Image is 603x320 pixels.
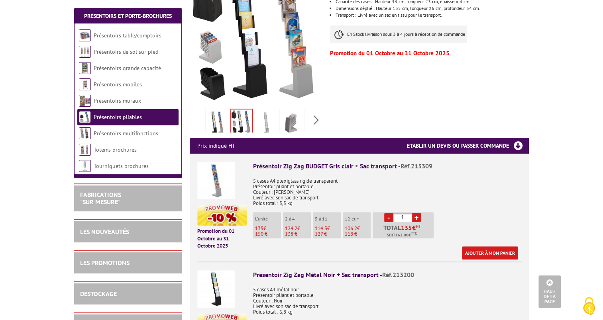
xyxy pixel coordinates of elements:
span: 135 [401,224,412,231]
p: € [255,226,281,231]
img: Présentoirs pliables [79,111,91,123]
p: 118 € [345,231,371,237]
a: Présentoirs muraux [94,97,141,104]
a: LES NOUVEAUTÉS [80,228,129,236]
span: 114.3 [315,225,327,232]
span: € [412,224,416,231]
p: Promotion du 01 Octobre au 31 Octobre 2025 [330,51,528,56]
a: Présentoirs grande capacité [94,64,161,72]
img: Présentoirs table/comptoirs [79,29,91,41]
p: 138 € [285,231,311,237]
sup: TTC [411,231,417,236]
img: Tourniquets brochures [79,160,91,172]
p: € [285,226,311,231]
div: Présentoir Zig Zag BUDGET Gris clair + Sac transport - [253,162,522,171]
p: Promotion du 01 Octobre au 31 Octobre 2025 [197,228,247,250]
a: Présentoirs et Porte-brochures [84,12,172,20]
span: Next [312,113,320,127]
p: 5 à 11 [315,216,341,222]
span: 124.2 [285,225,297,232]
p: En Stock livraison sous 3 à 4 jours à réception de commande [330,25,467,43]
p: 5 cases A4 métal noir Présentoir pliant et portable Couleur : Noir Livré avec son sac de transpor... [253,281,522,315]
p: Prix indiqué HT [197,138,235,154]
img: presentoir_zig_zag_budget_sac_transport_215309_vide_plie.jpg [281,110,301,135]
a: Haut de la page [538,275,561,308]
p: € [315,226,341,231]
li: Dimensions déplié : Hauteur 135 cm, longueur 26 cm, profondeur 34 cm. [336,6,528,11]
img: Présentoirs mobiles [79,78,91,90]
a: - [384,213,393,222]
a: Présentoirs pliables [94,113,142,121]
a: Tourniquets brochures [94,162,149,170]
img: Cookies (fenêtre modale) [579,296,599,316]
span: Soit € [387,232,417,238]
a: DESTOCKAGE [80,290,117,298]
span: 162,00 [395,232,409,238]
a: Présentoirs de sol sur pied [94,48,158,55]
img: Présentoirs multifonctions [79,127,91,139]
img: Présentoir Zig Zag BUDGET Gris clair + Sac transport [197,162,235,199]
span: Réf.213200 [382,271,414,279]
a: Ajouter à mon panier [462,246,518,260]
span: 106.2 [345,225,357,232]
button: Cookies (fenêtre modale) [575,293,603,320]
li: Transport : Livré avec un sac en tissu pour le transport. [336,13,528,18]
div: Présentoir Zig Zag Métal Noir + Sac transport - [253,270,522,279]
img: Présentoir Zig Zag Métal Noir + Sac transport [197,270,235,308]
img: Présentoirs de sol sur pied [79,46,91,58]
p: 2 à 4 [285,216,311,222]
img: presentoirs_zig_zag_noir_plie_noir_213200-2.jpg [306,110,325,135]
a: LES PROMOTIONS [80,259,130,267]
img: Présentoirs muraux [79,95,91,107]
p: 5 cases A4 plexiglass rigide transparent Présentoir pliant et portable Couleur : [PERSON_NAME] Li... [253,173,522,206]
img: presentoirs_zig_zag_noir_deplies_gris_noir_215309_213200_avec_sac_pliees_exemples.jpg [231,109,252,134]
a: FABRICATIONS"Sur Mesure" [80,191,121,206]
img: Présentoirs grande capacité [79,62,91,74]
span: 135 [255,225,263,232]
img: Totems brochures [79,144,91,156]
a: + [412,213,421,222]
span: Réf.215309 [401,162,432,170]
img: promotion [197,205,247,226]
a: Présentoirs table/comptoirs [94,32,161,39]
a: Totems brochures [94,146,137,153]
p: Total [375,224,434,238]
img: presentoirs_zig_zag_noir_deplie_gris_noir_215309_213200_fiche_presentation.jpg [207,110,226,135]
p: € [345,226,371,231]
p: 127 € [315,231,341,237]
a: Présentoirs multifonctions [94,130,158,137]
p: 12 et + [345,216,371,222]
a: Présentoirs mobiles [94,81,142,88]
h3: Etablir un devis ou passer commande [407,138,529,154]
img: presentoir_zig_zag_budget_sac_transport_215309_vide_deplie.jpg [257,110,276,135]
p: L'unité [255,216,281,222]
sup: HT [416,224,421,229]
p: 150 € [255,231,281,237]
